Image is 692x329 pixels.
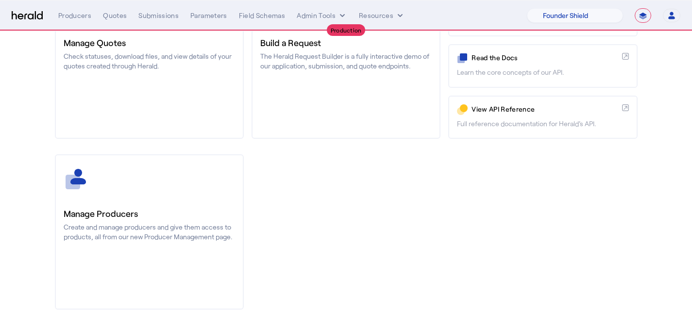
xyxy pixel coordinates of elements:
p: Full reference documentation for Herald's API. [457,119,628,129]
a: Manage ProducersCreate and manage producers and give them access to products, all from our new Pr... [55,154,244,310]
div: Parameters [190,11,227,20]
p: Check statuses, download files, and view details of your quotes created through Herald. [64,51,235,71]
div: Quotes [103,11,127,20]
div: Production [327,24,366,36]
p: Learn the core concepts of our API. [457,67,628,77]
h3: Build a Request [260,36,432,49]
img: Herald Logo [12,11,43,20]
p: View API Reference [472,104,618,114]
h3: Manage Quotes [64,36,235,49]
a: Read the DocsLearn the core concepts of our API. [448,44,637,87]
p: Create and manage producers and give them access to products, all from our new Producer Managemen... [64,222,235,242]
button: Resources dropdown menu [359,11,405,20]
div: Submissions [138,11,179,20]
p: Read the Docs [472,53,618,63]
h3: Manage Producers [64,207,235,220]
button: internal dropdown menu [297,11,347,20]
div: Field Schemas [239,11,286,20]
p: The Herald Request Builder is a fully interactive demo of our application, submission, and quote ... [260,51,432,71]
div: Producers [58,11,91,20]
a: View API ReferenceFull reference documentation for Herald's API. [448,96,637,139]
